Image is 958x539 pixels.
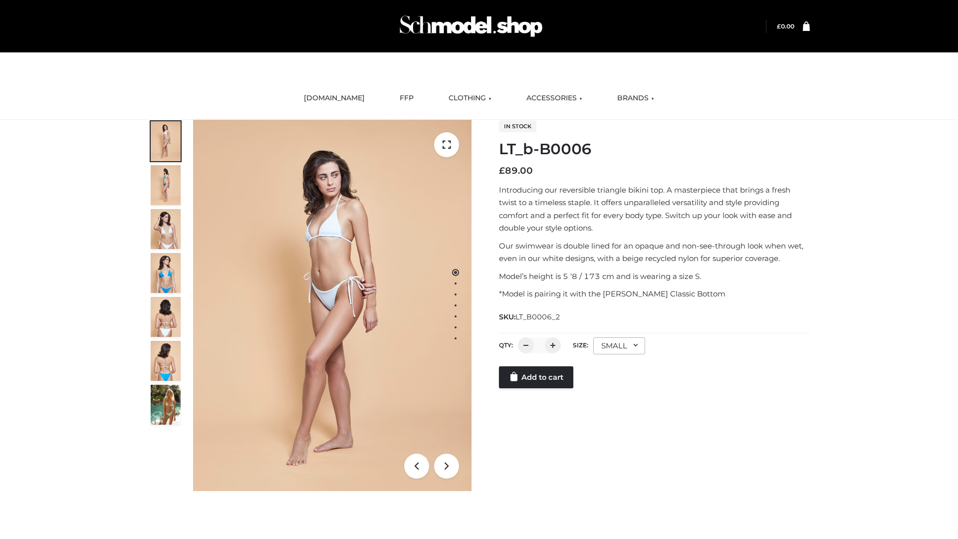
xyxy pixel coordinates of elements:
[151,209,181,249] img: ArielClassicBikiniTop_CloudNine_AzureSky_OW114ECO_3-scaled.jpg
[499,341,513,349] label: QTY:
[777,22,781,30] span: £
[151,341,181,381] img: ArielClassicBikiniTop_CloudNine_AzureSky_OW114ECO_8-scaled.jpg
[610,87,662,109] a: BRANDS
[499,140,810,158] h1: LT_b-B0006
[499,184,810,235] p: Introducing our reversible triangle bikini top. A masterpiece that brings a fresh twist to a time...
[499,366,573,388] a: Add to cart
[499,287,810,300] p: *Model is pairing it with the [PERSON_NAME] Classic Bottom
[499,311,561,323] span: SKU:
[499,120,536,132] span: In stock
[499,165,505,176] span: £
[441,87,499,109] a: CLOTHING
[151,165,181,205] img: ArielClassicBikiniTop_CloudNine_AzureSky_OW114ECO_2-scaled.jpg
[296,87,372,109] a: [DOMAIN_NAME]
[151,253,181,293] img: ArielClassicBikiniTop_CloudNine_AzureSky_OW114ECO_4-scaled.jpg
[777,22,794,30] bdi: 0.00
[499,240,810,265] p: Our swimwear is double lined for an opaque and non-see-through look when wet, even in our white d...
[151,385,181,425] img: Arieltop_CloudNine_AzureSky2.jpg
[777,22,794,30] a: £0.00
[519,87,590,109] a: ACCESSORIES
[573,341,588,349] label: Size:
[151,121,181,161] img: ArielClassicBikiniTop_CloudNine_AzureSky_OW114ECO_1-scaled.jpg
[193,120,472,491] img: LT_b-B0006
[392,87,421,109] a: FFP
[499,165,533,176] bdi: 89.00
[151,297,181,337] img: ArielClassicBikiniTop_CloudNine_AzureSky_OW114ECO_7-scaled.jpg
[515,312,560,321] span: LT_B0006_2
[396,6,546,46] img: Schmodel Admin 964
[499,270,810,283] p: Model’s height is 5 ‘8 / 173 cm and is wearing a size S.
[593,337,645,354] div: SMALL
